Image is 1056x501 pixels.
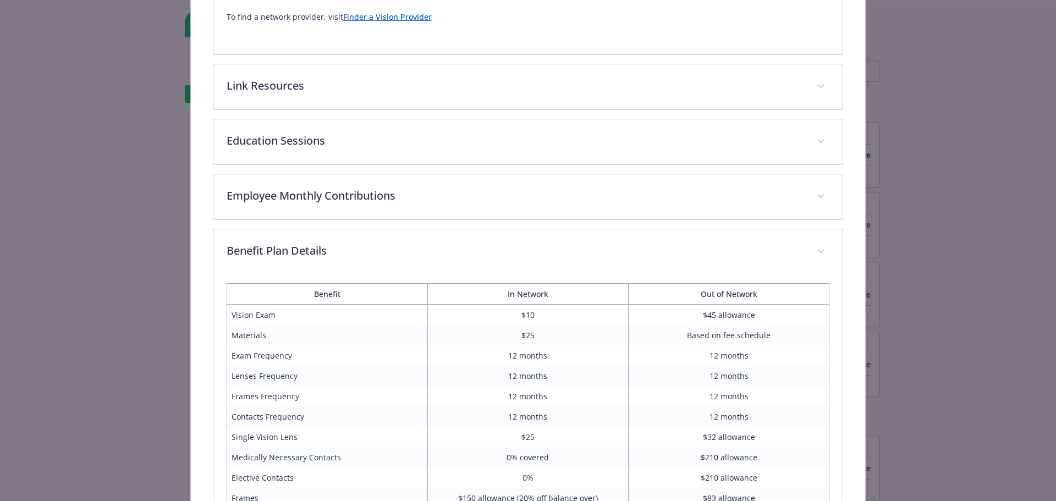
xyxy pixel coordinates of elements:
td: $25 [427,325,628,345]
div: Benefit Plan Details [213,229,843,274]
p: To find a network provider, visit [227,10,830,24]
td: 12 months [629,366,829,386]
td: Exam Frequency [227,345,427,366]
a: Finder a Vision Provider [343,12,432,22]
td: 12 months [427,386,628,406]
td: $210 allowance [629,447,829,467]
td: Frames Frequency [227,386,427,406]
td: 12 months [427,366,628,386]
td: Single Vision Lens [227,427,427,447]
p: Employee Monthly Contributions [227,188,804,204]
td: Elective Contacts [227,467,427,488]
td: 0% covered [427,447,628,467]
th: Benefit [227,283,427,304]
div: Link Resources [213,64,843,109]
p: Link Resources [227,78,804,94]
td: $45 allowance [629,304,829,325]
td: 12 months [629,386,829,406]
td: $25 [427,427,628,447]
td: 0% [427,467,628,488]
td: 12 months [427,406,628,427]
td: Materials [227,325,427,345]
div: How To Find a Provider [213,2,843,54]
td: $210 allowance [629,467,829,488]
td: 12 months [427,345,628,366]
div: Education Sessions [213,119,843,164]
th: In Network [427,283,628,304]
td: 12 months [629,406,829,427]
td: 12 months [629,345,829,366]
th: Out of Network [629,283,829,304]
div: Employee Monthly Contributions [213,174,843,219]
td: $32 allowance [629,427,829,447]
td: Contacts Frequency [227,406,427,427]
p: Education Sessions [227,133,804,149]
td: $10 [427,304,628,325]
td: Vision Exam [227,304,427,325]
p: Benefit Plan Details [227,243,804,259]
td: Based on fee schedule [629,325,829,345]
td: Lenses Frequency [227,366,427,386]
td: Medically Necessary Contacts [227,447,427,467]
